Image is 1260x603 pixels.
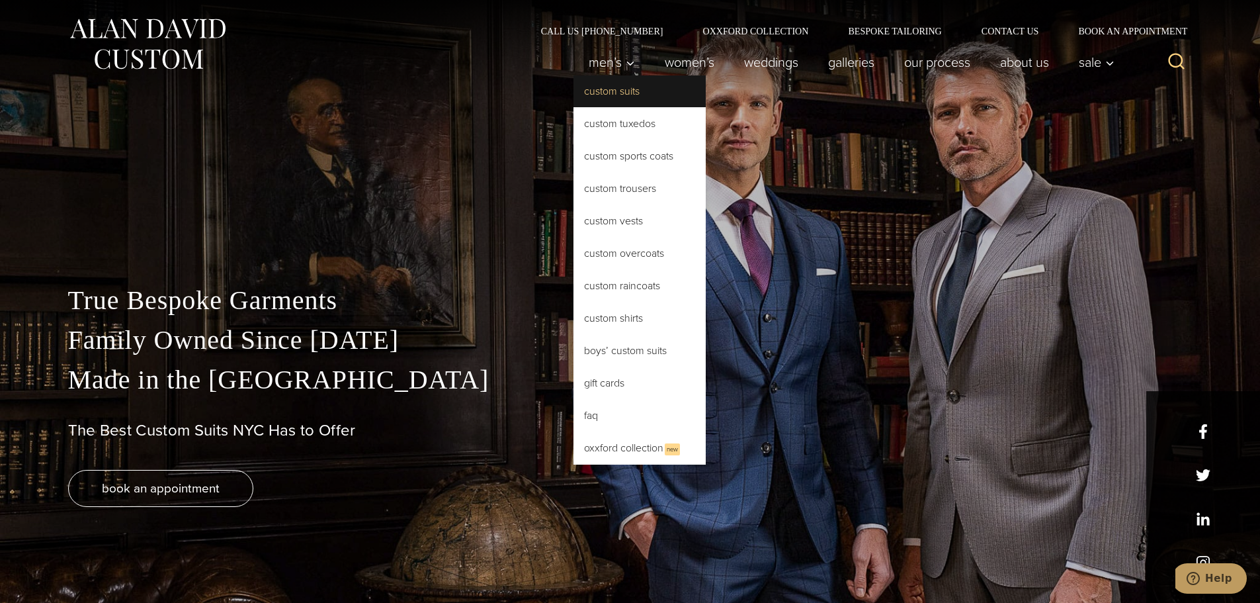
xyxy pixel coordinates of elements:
[683,26,828,36] a: Oxxford Collection
[573,75,706,107] a: Custom Suits
[573,108,706,140] a: Custom Tuxedos
[1064,49,1121,75] button: Child menu of Sale
[962,26,1059,36] a: Contact Us
[573,335,706,367] a: Boys’ Custom Suits
[1161,46,1193,78] button: View Search Form
[729,49,813,75] a: weddings
[1058,26,1192,36] a: Book an Appointment
[573,49,650,75] button: Child menu of Men’s
[573,238,706,269] a: Custom Overcoats
[68,421,1193,440] h1: The Best Custom Suits NYC Has to Offer
[68,281,1193,400] p: True Bespoke Garments Family Owned Since [DATE] Made in the [GEOGRAPHIC_DATA]
[665,443,680,455] span: New
[813,49,889,75] a: Galleries
[1175,563,1247,596] iframe: Opens a widget where you can chat to one of our agents
[573,302,706,334] a: Custom Shirts
[573,205,706,237] a: Custom Vests
[889,49,985,75] a: Our Process
[573,400,706,432] a: FAQ
[573,367,706,399] a: Gift Cards
[521,26,1193,36] nav: Secondary Navigation
[102,479,220,498] span: book an appointment
[573,432,706,465] a: Oxxford CollectionNew
[521,26,683,36] a: Call Us [PHONE_NUMBER]
[985,49,1064,75] a: About Us
[573,140,706,172] a: Custom Sports Coats
[68,470,253,507] a: book an appointment
[573,270,706,302] a: Custom Raincoats
[68,15,227,73] img: Alan David Custom
[828,26,961,36] a: Bespoke Tailoring
[573,173,706,205] a: Custom Trousers
[650,49,729,75] a: Women’s
[573,49,1121,75] nav: Primary Navigation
